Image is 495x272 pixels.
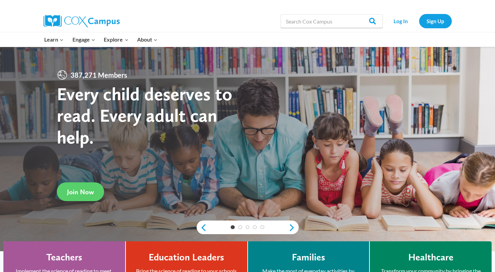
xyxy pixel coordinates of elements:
a: next [288,224,299,232]
a: 5 [260,225,264,229]
img: Cox Campus [44,15,120,27]
span: Join Now [67,188,94,196]
a: 3 [246,225,250,229]
span: About [137,35,158,44]
h4: Healthcare [408,252,453,263]
span: Learn [44,35,64,44]
h4: Families [292,252,325,263]
a: Join Now [57,182,104,201]
a: Log In [386,14,416,28]
a: Sign Up [419,14,452,28]
strong: Every child deserves to read. Every adult can help. [57,83,232,148]
a: 1 [231,225,235,229]
a: previous [197,224,207,232]
input: Search Cox Campus [281,14,383,28]
span: Explore [104,35,128,44]
a: 2 [238,225,242,229]
nav: Secondary Navigation [386,14,452,28]
h4: Teachers [46,252,82,263]
span: 387,271 Members [68,70,130,80]
a: 4 [253,225,257,229]
div: content slider buttons [197,221,299,235]
h4: Education Leaders [149,252,224,263]
nav: Primary Navigation [40,32,162,47]
span: Engage [72,35,95,44]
